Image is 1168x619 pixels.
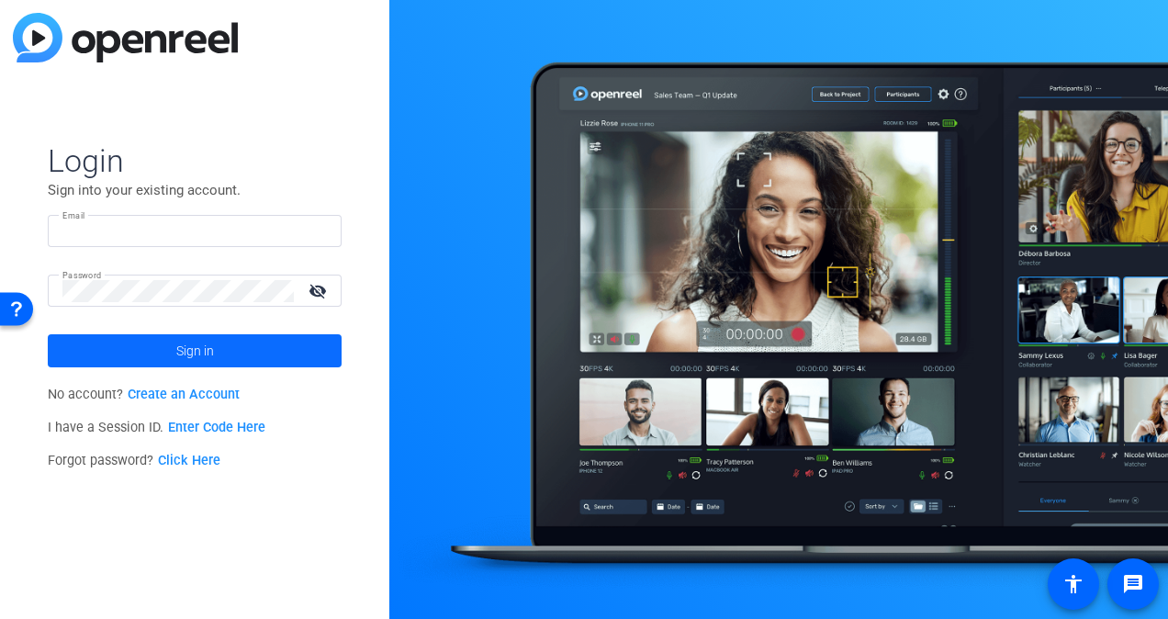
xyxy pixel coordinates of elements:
[1122,573,1144,595] mat-icon: message
[62,220,327,242] input: Enter Email Address
[62,210,85,220] mat-label: Email
[1062,573,1084,595] mat-icon: accessibility
[48,141,342,180] span: Login
[176,328,214,374] span: Sign in
[48,334,342,367] button: Sign in
[128,387,240,402] a: Create an Account
[298,277,342,304] mat-icon: visibility_off
[13,13,238,62] img: blue-gradient.svg
[158,453,220,468] a: Click Here
[48,420,265,435] span: I have a Session ID.
[168,420,265,435] a: Enter Code Here
[48,453,220,468] span: Forgot password?
[48,180,342,200] p: Sign into your existing account.
[48,387,240,402] span: No account?
[62,270,102,280] mat-label: Password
